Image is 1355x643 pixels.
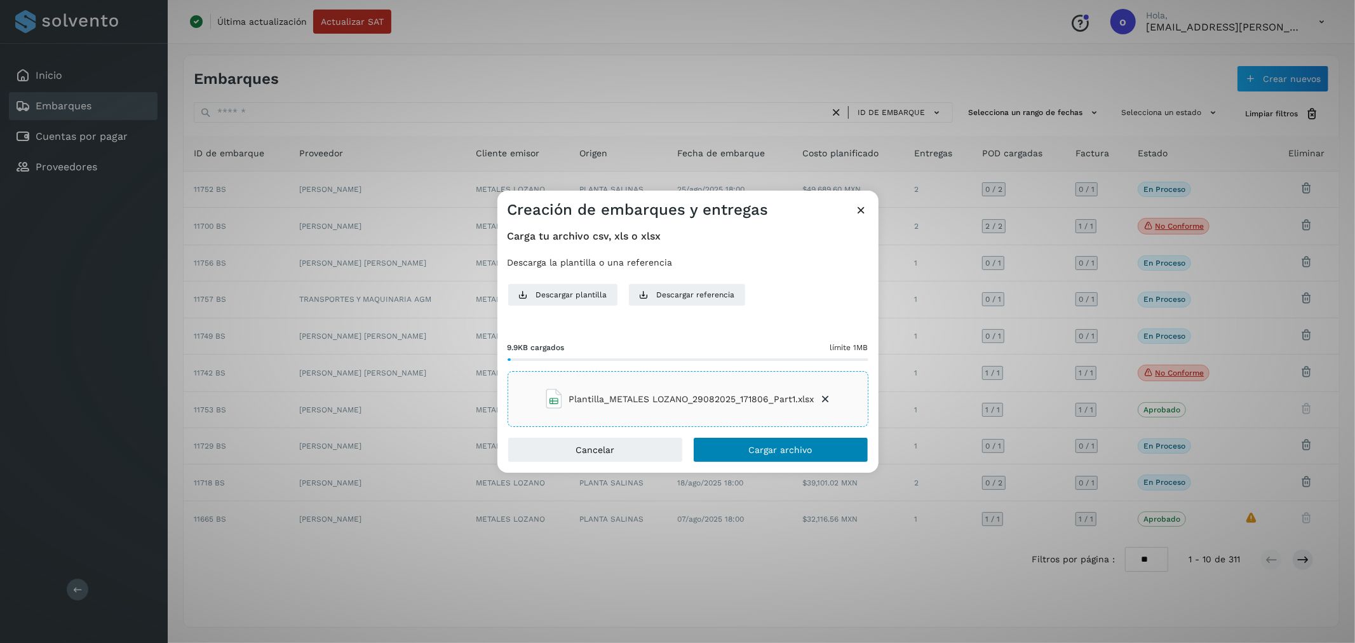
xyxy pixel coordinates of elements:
span: Descargar plantilla [536,289,607,301]
span: límite 1MB [830,342,868,353]
span: Cargar archivo [749,445,812,454]
p: Descarga la plantilla o una referencia [508,257,868,268]
button: Descargar plantilla [508,283,618,306]
button: Cancelar [508,437,683,463]
button: Cargar archivo [693,437,868,463]
span: Plantilla_METALES LOZANO_29082025_171806_Part1.xlsx [569,393,814,406]
span: Descargar referencia [657,289,735,301]
h4: Carga tu archivo csv, xls o xlsx [508,230,868,242]
span: Cancelar [576,445,614,454]
button: Descargar referencia [628,283,746,306]
h3: Creación de embarques y entregas [508,201,769,219]
span: 9.9KB cargados [508,342,565,353]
